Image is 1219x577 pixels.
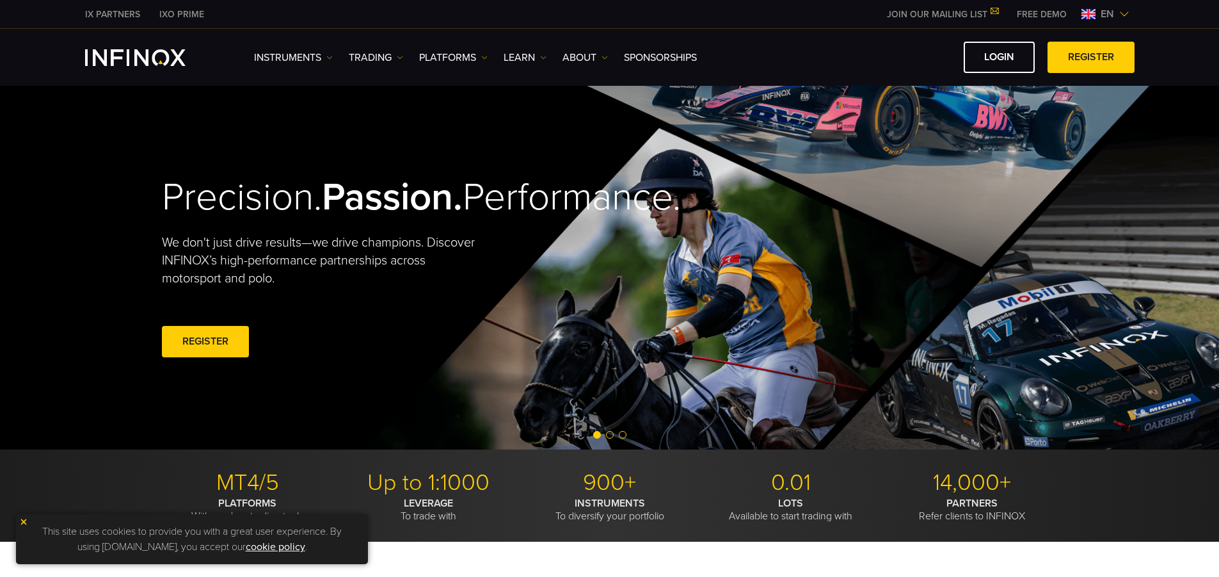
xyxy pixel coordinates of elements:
[562,50,608,65] a: ABOUT
[246,540,305,553] a: cookie policy
[705,469,877,497] p: 0.01
[524,497,696,523] p: To diversify your portfolio
[619,431,626,439] span: Go to slide 3
[76,8,150,21] a: INFINOX
[593,431,601,439] span: Go to slide 1
[419,50,488,65] a: PLATFORMS
[778,497,803,510] strong: LOTS
[404,497,453,510] strong: LEVERAGE
[504,50,546,65] a: Learn
[606,431,614,439] span: Go to slide 2
[524,469,696,497] p: 900+
[254,50,333,65] a: Instruments
[946,497,998,510] strong: PARTNERS
[964,42,1035,73] a: LOGIN
[624,50,697,65] a: SPONSORSHIPS
[1048,42,1135,73] a: REGISTER
[85,49,216,66] a: INFINOX Logo
[150,8,214,21] a: INFINOX
[162,234,484,288] p: We don't just drive results—we drive champions. Discover INFINOX’s high-performance partnerships ...
[575,497,645,510] strong: INSTRUMENTS
[218,497,276,510] strong: PLATFORMS
[162,497,333,523] p: With modern trading tools
[162,174,565,221] h2: Precision. Performance.
[886,497,1058,523] p: Refer clients to INFINOX
[705,497,877,523] p: Available to start trading with
[1096,6,1119,22] span: en
[19,517,28,526] img: yellow close icon
[886,469,1058,497] p: 14,000+
[343,469,514,497] p: Up to 1:1000
[1007,8,1076,21] a: INFINOX MENU
[162,469,333,497] p: MT4/5
[162,326,249,357] a: REGISTER
[877,9,1007,20] a: JOIN OUR MAILING LIST
[322,174,463,220] strong: Passion.
[22,521,362,558] p: This site uses cookies to provide you with a great user experience. By using [DOMAIN_NAME], you a...
[349,50,403,65] a: TRADING
[343,497,514,523] p: To trade with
